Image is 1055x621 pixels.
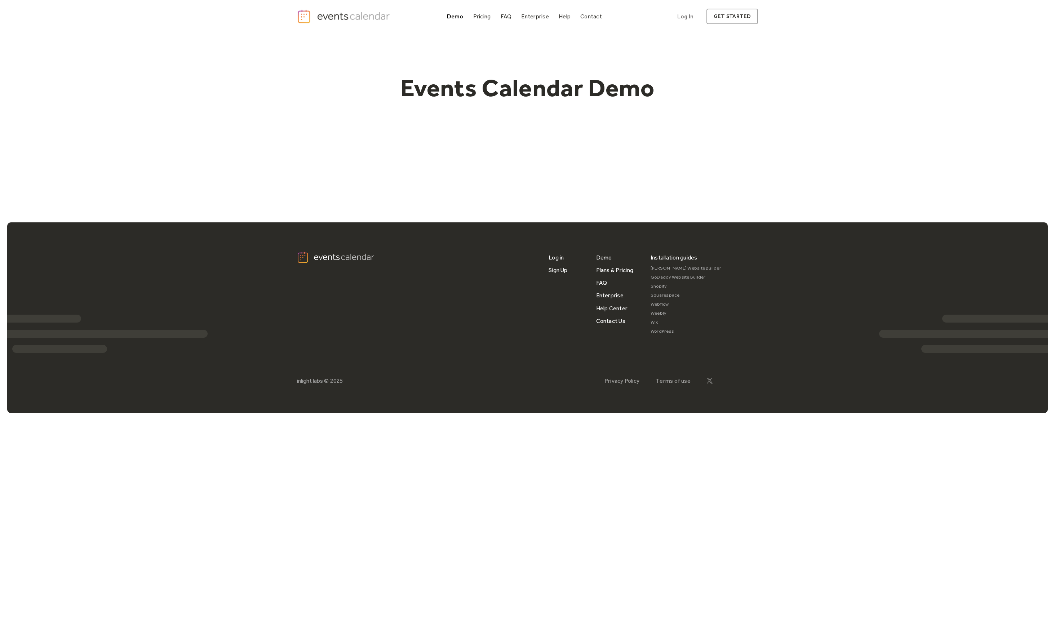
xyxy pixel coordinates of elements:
[596,264,634,276] a: Plans & Pricing
[447,14,464,18] div: Demo
[521,14,549,18] div: Enterprise
[651,300,721,309] a: Webflow
[518,12,551,21] a: Enterprise
[498,12,515,21] a: FAQ
[651,327,721,336] a: WordPress
[444,12,466,21] a: Demo
[596,315,625,327] a: Contact Us
[651,318,721,327] a: Wix
[501,14,512,18] div: FAQ
[470,12,494,21] a: Pricing
[577,12,605,21] a: Contact
[670,9,701,24] a: Log In
[556,12,573,21] a: Help
[706,9,758,24] a: get started
[596,302,628,315] a: Help Center
[651,264,721,273] a: [PERSON_NAME] Website Builder
[651,291,721,300] a: Squarespace
[297,377,329,384] div: inlight labs ©
[297,9,392,24] a: home
[559,14,571,18] div: Help
[549,264,568,276] a: Sign Up
[651,282,721,291] a: Shopify
[656,377,691,384] a: Terms of use
[330,377,343,384] div: 2025
[596,276,607,289] a: FAQ
[549,251,564,264] a: Log in
[473,14,491,18] div: Pricing
[651,251,697,264] div: Installation guides
[651,273,721,282] a: GoDaddy Website Builder
[389,73,666,103] h1: Events Calendar Demo
[651,309,721,318] a: Weebly
[596,251,612,264] a: Demo
[596,289,624,302] a: Enterprise
[604,377,639,384] a: Privacy Policy
[580,14,602,18] div: Contact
